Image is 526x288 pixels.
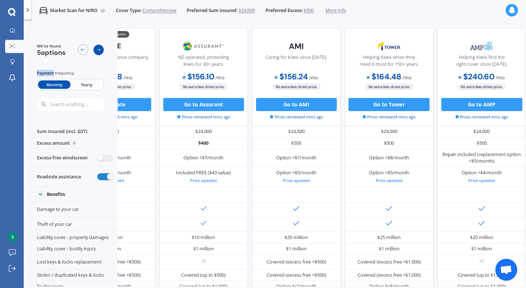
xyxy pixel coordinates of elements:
div: Covered (excess free <$500) [267,259,326,265]
div: Price updated [462,177,502,184]
span: / mo [216,75,225,81]
img: AMI-text-1.webp [275,38,318,54]
div: Helping Kiwis find the right cover since [DATE]. [443,54,521,71]
span: Prices retrieved 4 mins ago [177,114,230,120]
div: Sum insured (incl. GST) [29,126,118,138]
div: Lost keys & locks replacement [29,255,118,269]
img: car.f15378c7a67c060ca3f3.svg [39,7,47,15]
span: Preferred Sum Insured: [187,7,237,14]
div: $24,000 [345,126,434,138]
div: Benefits [47,192,65,197]
div: Liability cover - property damages [29,232,118,243]
div: Theft of your car [29,217,118,232]
div: $25 million [377,234,401,241]
p: Market Scan for NIRO [50,7,98,14]
b: $157.58 [89,72,122,82]
b: $156.10 [183,72,214,82]
div: Roadside assistance [29,167,118,186]
button: Go to AMP [441,98,522,111]
div: $20 million [470,234,493,241]
div: Repair included (replacement option <$5/month) [442,151,521,164]
span: / mo [309,75,318,81]
div: $24,000 [252,126,341,138]
div: Option <$7/month [183,155,224,161]
div: Payment frequency [37,70,104,76]
b: $240.60 [458,72,495,82]
div: $24,000 [437,126,526,138]
span: / mo [403,75,412,81]
span: No extra fees, direct price. [180,84,228,90]
span: No extra fees, direct price. [272,84,320,90]
div: Price updated [276,177,316,184]
img: Assurant.png [182,38,225,54]
div: Covered (excess free <$500) [267,272,326,278]
span: Yearly [70,80,103,89]
div: Price updated [176,177,231,184]
div: Option <$8/month [369,155,409,161]
div: Liability cover - bodily injury [29,243,118,255]
div: $24,000 [159,126,248,138]
div: Covered (up to $500) [181,272,226,278]
div: $1 million [471,246,492,252]
div: $500 [345,137,434,149]
span: Preferred Excess: [266,7,303,14]
b: $156.24 [275,72,308,82]
button: Go to AMI [256,98,337,111]
input: Search anything... [49,102,116,107]
div: Option <$5/month [276,170,316,184]
span: No extra fees, direct price. [365,84,413,90]
span: / mo [123,75,133,81]
span: $500 [304,7,314,14]
div: $1 million [286,246,307,252]
div: Helping Kiwis when they need it most for 150+ years. [350,54,428,71]
div: $500 [252,137,341,149]
div: Covered (excess free <$1,000) [358,259,421,265]
span: 5 options [37,48,66,57]
div: $1 million [379,246,400,252]
span: We've found [37,43,66,49]
b: $164.48 [367,72,401,82]
div: Option <$7/month [276,155,316,161]
span: / mo [496,75,505,81]
div: NZ operated; protecting Kiwis for 30+ years. [165,54,242,71]
div: Covered (excess free <$1,000) [358,272,421,278]
span: More info [325,7,346,14]
span: Monthly [38,80,70,89]
div: Damage to your car [29,202,118,217]
img: Tower.webp [367,38,411,54]
div: Stolen / duplicated keys & locks [29,270,118,281]
div: Excess-free windscreen [29,149,118,167]
span: $24,000 [239,7,255,14]
span: Cover Type: [116,7,141,14]
span: No extra fees, direct price. [458,84,506,90]
div: Option <$4/month [462,170,502,184]
div: Caring for Kiwis since [DATE]. [266,54,327,71]
div: Covered (up to $1,000) [458,272,506,278]
span: Prices retrieved 4 mins ago [270,114,323,120]
div: $500 [437,137,526,149]
div: Option <$5/month [369,170,409,184]
img: ACg8ocKgTy6pR3k2-euhJGeq-na_8wHiInyDIlZBQ5a8YNnbRnMF9puH=s96-c [8,232,18,242]
span: Prices retrieved 4 mins ago [456,114,508,120]
div: $20 million [285,234,308,241]
div: Excess amount [29,137,118,149]
div: Included FREE ($43 value) [176,170,231,184]
div: Open chat [495,259,517,281]
button: Go to Tower [348,98,429,111]
div: $1 million [193,246,214,252]
span: Prices retrieved 4 mins ago [363,114,416,120]
div: $10 million [192,234,215,241]
button: Go to Assurant [163,98,244,111]
div: $400 [159,137,248,149]
div: Price updated [369,177,409,184]
span: Comprehensive [142,7,176,14]
img: AMP.webp [460,38,503,54]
